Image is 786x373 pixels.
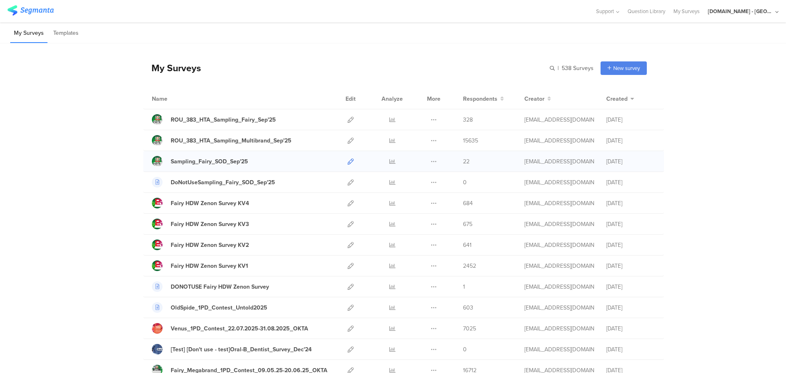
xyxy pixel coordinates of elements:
div: Analyze [380,88,404,109]
button: Created [606,95,634,103]
div: [DATE] [606,283,655,291]
button: Creator [524,95,551,103]
div: gheorghe.a.4@pg.com [524,136,594,145]
button: Respondents [463,95,504,103]
div: [DATE] [606,262,655,270]
div: gheorghe.a.4@pg.com [524,115,594,124]
div: [DATE] [606,303,655,312]
div: gheorghe.a.4@pg.com [524,241,594,249]
div: Edit [342,88,359,109]
div: More [425,88,443,109]
div: Name [152,95,201,103]
a: DONOTUSE Fairy HDW Zenon Survey [152,281,269,292]
span: Creator [524,95,544,103]
a: ROU_383_HTA_Sampling_Fairy_Sep'25 [152,114,276,125]
div: gheorghe.a.4@pg.com [524,283,594,291]
div: ROU_383_HTA_Sampling_Multibrand_Sep'25 [171,136,291,145]
div: [DATE] [606,345,655,354]
div: [DOMAIN_NAME] - [GEOGRAPHIC_DATA] [708,7,773,15]
span: 603 [463,303,473,312]
div: Fairy HDW Zenon Survey KV3 [171,220,249,228]
div: gheorghe.a.4@pg.com [524,199,594,208]
span: | [556,64,560,72]
a: Fairy HDW Zenon Survey KV4 [152,198,249,208]
div: [DATE] [606,115,655,124]
span: 538 Surveys [562,64,594,72]
div: gheorghe.a.4@pg.com [524,178,594,187]
div: gheorghe.a.4@pg.com [524,220,594,228]
a: OldSpide_1PD_Contest_Untold2025 [152,302,267,313]
div: ROU_383_HTA_Sampling_Fairy_Sep'25 [171,115,276,124]
div: jansson.cj@pg.com [524,324,594,333]
div: My Surveys [143,61,201,75]
div: gheorghe.a.4@pg.com [524,157,594,166]
div: [DATE] [606,241,655,249]
div: OldSpide_1PD_Contest_Untold2025 [171,303,267,312]
a: Sampling_Fairy_SOD_Sep'25 [152,156,248,167]
div: [DATE] [606,157,655,166]
a: Fairy HDW Zenon Survey KV1 [152,260,248,271]
a: DoNotUseSampling_Fairy_SOD_Sep'25 [152,177,275,188]
div: Fairy HDW Zenon Survey KV2 [171,241,249,249]
a: [Test] [Don't use - test]Oral-B_Dentist_Survey_Dec'24 [152,344,312,355]
span: 328 [463,115,473,124]
div: [DATE] [606,199,655,208]
a: Venus_1PD_Contest_22.07.2025-31.08.2025_OKTA [152,323,308,334]
div: Sampling_Fairy_SOD_Sep'25 [171,157,248,166]
div: gheorghe.a.4@pg.com [524,303,594,312]
span: Support [596,7,614,15]
a: Fairy HDW Zenon Survey KV2 [152,240,249,250]
li: My Surveys [10,24,47,43]
span: 1 [463,283,465,291]
div: Fairy HDW Zenon Survey KV4 [171,199,249,208]
div: [DATE] [606,178,655,187]
div: Venus_1PD_Contest_22.07.2025-31.08.2025_OKTA [171,324,308,333]
div: Fairy HDW Zenon Survey KV1 [171,262,248,270]
a: ROU_383_HTA_Sampling_Multibrand_Sep'25 [152,135,291,146]
span: 2452 [463,262,476,270]
div: DONOTUSE Fairy HDW Zenon Survey [171,283,269,291]
span: New survey [613,64,640,72]
span: 675 [463,220,472,228]
div: betbeder.mb@pg.com [524,345,594,354]
a: Fairy HDW Zenon Survey KV3 [152,219,249,229]
span: 0 [463,178,467,187]
div: [DATE] [606,220,655,228]
div: DoNotUseSampling_Fairy_SOD_Sep'25 [171,178,275,187]
span: 641 [463,241,472,249]
span: Created [606,95,628,103]
div: gheorghe.a.4@pg.com [524,262,594,270]
span: 22 [463,157,470,166]
img: segmanta logo [7,5,54,16]
div: [DATE] [606,324,655,333]
span: 7025 [463,324,476,333]
div: [DATE] [606,136,655,145]
span: 15635 [463,136,478,145]
span: 0 [463,345,467,354]
span: 684 [463,199,473,208]
div: [Test] [Don't use - test]Oral-B_Dentist_Survey_Dec'24 [171,345,312,354]
span: Respondents [463,95,497,103]
li: Templates [50,24,82,43]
